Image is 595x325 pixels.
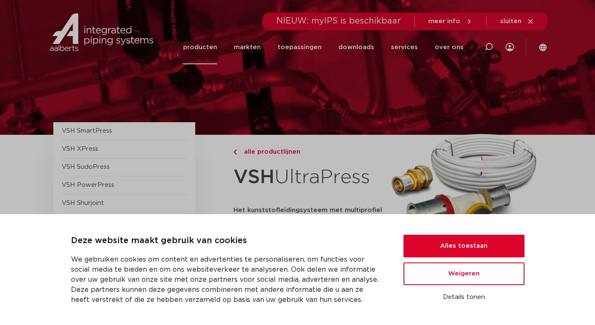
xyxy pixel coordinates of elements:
a: producten [183,30,217,64]
a: alle productlijnen [233,147,385,157]
a: VSH SudoPress [62,164,110,170]
span: meer info [428,18,460,24]
a: sluiten [500,18,534,25]
a: markten [234,30,261,64]
span: sluiten [500,18,522,24]
a: VSH Shurjoint [62,200,104,206]
h1: UltraPress [233,161,385,194]
button: Details tonen [404,290,524,304]
a: services [391,30,418,64]
div: my IPS [506,30,514,64]
p: Deze website maakt gebruik van cookies [71,234,383,248]
button: Alles toestaan [404,235,524,257]
h5: Het kunststofleidingsysteem met multiprofiel [233,204,385,217]
p: We gebruiken cookies om content en advertenties te personaliseren, om functies voor social media ... [71,254,383,305]
a: toepassingen [278,30,322,64]
span: alle productlijnen [239,149,300,155]
span: NIEUW: myIPS is beschikbaar [276,17,401,25]
a: VSH XPress [62,146,98,152]
a: over ons [435,30,464,64]
a: VSH SmartPress [62,128,112,134]
strong: VSH [233,168,275,187]
button: Weigeren [404,262,524,285]
a: VSH PowerPress [62,182,114,188]
a: downloads [338,30,374,64]
img: chevron-right.svg [233,149,237,155]
nav: Menu [183,30,464,64]
a: meer info [428,18,473,25]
